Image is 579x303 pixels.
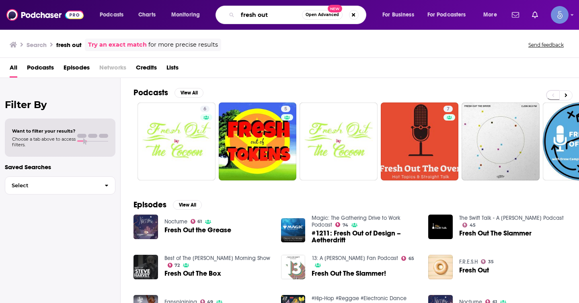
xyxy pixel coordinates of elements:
[133,8,160,21] a: Charts
[312,215,400,228] a: Magic: The Gathering Drive to Work Podcast
[328,5,342,12] span: New
[281,255,306,279] img: Fresh Out The Slammer!
[99,61,126,78] span: Networks
[100,9,123,20] span: Podcasts
[470,223,476,227] span: 45
[422,8,478,21] button: open menu
[481,259,494,264] a: 35
[12,136,76,147] span: Choose a tab above to access filters.
[203,105,206,113] span: 6
[488,260,494,264] span: 35
[219,102,297,180] a: 5
[133,88,168,98] h2: Podcasts
[312,270,386,277] a: Fresh Out The Slammer!
[526,41,566,48] button: Send feedback
[5,176,115,194] button: Select
[529,8,541,22] a: Show notifications dropdown
[6,7,84,23] img: Podchaser - Follow, Share and Rate Podcasts
[27,41,47,49] h3: Search
[551,6,569,24] span: Logged in as Spiral5-G1
[281,106,290,112] a: 5
[164,255,270,262] a: Best of The Steve Harvey Morning Show
[312,255,398,262] a: 13: A Taylor Swift Fan Podcast
[409,257,414,260] span: 65
[223,6,374,24] div: Search podcasts, credits, & more...
[483,9,497,20] span: More
[148,40,218,49] span: for more precise results
[462,223,476,227] a: 45
[238,8,302,21] input: Search podcasts, credits, & more...
[306,13,339,17] span: Open Advanced
[173,200,202,210] button: View All
[509,8,522,22] a: Show notifications dropdown
[459,258,478,265] a: F.R.E.S.H
[164,218,187,225] a: Nocturne
[197,220,202,223] span: 61
[166,8,210,21] button: open menu
[138,9,156,20] span: Charts
[133,255,158,279] img: Fresh Out The Box
[133,200,202,210] a: EpisodesView All
[428,255,453,279] img: Fresh Out
[428,215,453,239] img: Fresh Out The Slammer
[459,267,489,274] a: Fresh Out
[401,256,414,261] a: 65
[136,61,157,78] a: Credits
[171,9,200,20] span: Monitoring
[281,218,306,243] img: #1211: Fresh Out of Design – Aetherdrift
[164,270,221,277] a: Fresh Out The Box
[5,183,98,188] span: Select
[27,61,54,78] a: Podcasts
[164,227,231,233] a: Fresh Out the Grease
[10,61,17,78] a: All
[459,230,532,237] a: Fresh Out The Slammer
[382,9,414,20] span: For Business
[175,264,180,267] span: 72
[56,41,82,49] h3: fresh out
[478,8,507,21] button: open menu
[551,6,569,24] img: User Profile
[335,222,348,227] a: 74
[133,200,166,210] h2: Episodes
[443,106,453,112] a: 7
[459,215,564,221] a: The Swift Talk - A Taylor Swift Podcast
[5,163,115,171] p: Saved Searches
[377,8,424,21] button: open menu
[427,9,466,20] span: For Podcasters
[191,219,202,224] a: 61
[12,128,76,134] span: Want to filter your results?
[64,61,90,78] a: Episodes
[168,263,180,268] a: 72
[94,8,134,21] button: open menu
[166,61,179,78] a: Lists
[343,223,348,227] span: 74
[200,106,209,112] a: 6
[5,99,115,111] h2: Filter By
[447,105,450,113] span: 7
[302,10,343,20] button: Open AdvancedNew
[88,40,147,49] a: Try an exact match
[551,6,569,24] button: Show profile menu
[312,230,419,244] a: #1211: Fresh Out of Design – Aetherdrift
[133,215,158,239] img: Fresh Out the Grease
[381,102,459,180] a: 7
[138,102,216,180] a: 6
[284,105,287,113] span: 5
